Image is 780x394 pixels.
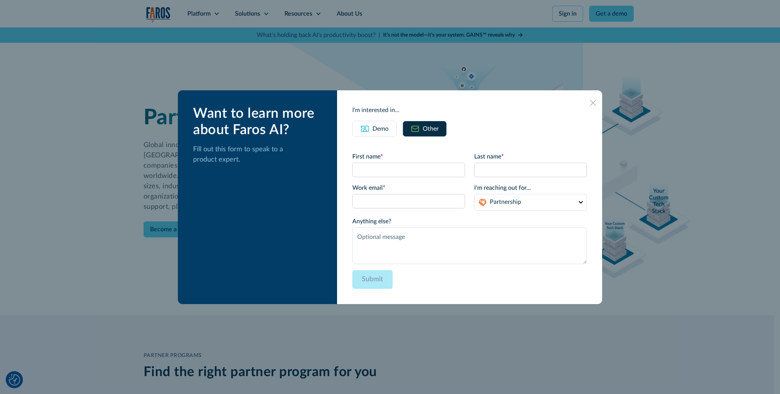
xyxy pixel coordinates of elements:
[474,152,587,161] label: Last name
[372,124,388,133] div: Demo
[352,270,393,289] input: Submit
[352,152,465,161] label: First name
[352,106,587,115] div: I'm interested in...
[193,144,325,165] p: Fill out this form to speak to a product expert.
[423,124,439,133] div: Other
[193,106,325,138] div: Want to learn more about Faros AI?
[474,183,587,192] label: I'm reaching out for...
[352,183,465,192] label: Work email
[352,152,587,289] form: Email Form
[352,217,587,226] label: Anything else?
